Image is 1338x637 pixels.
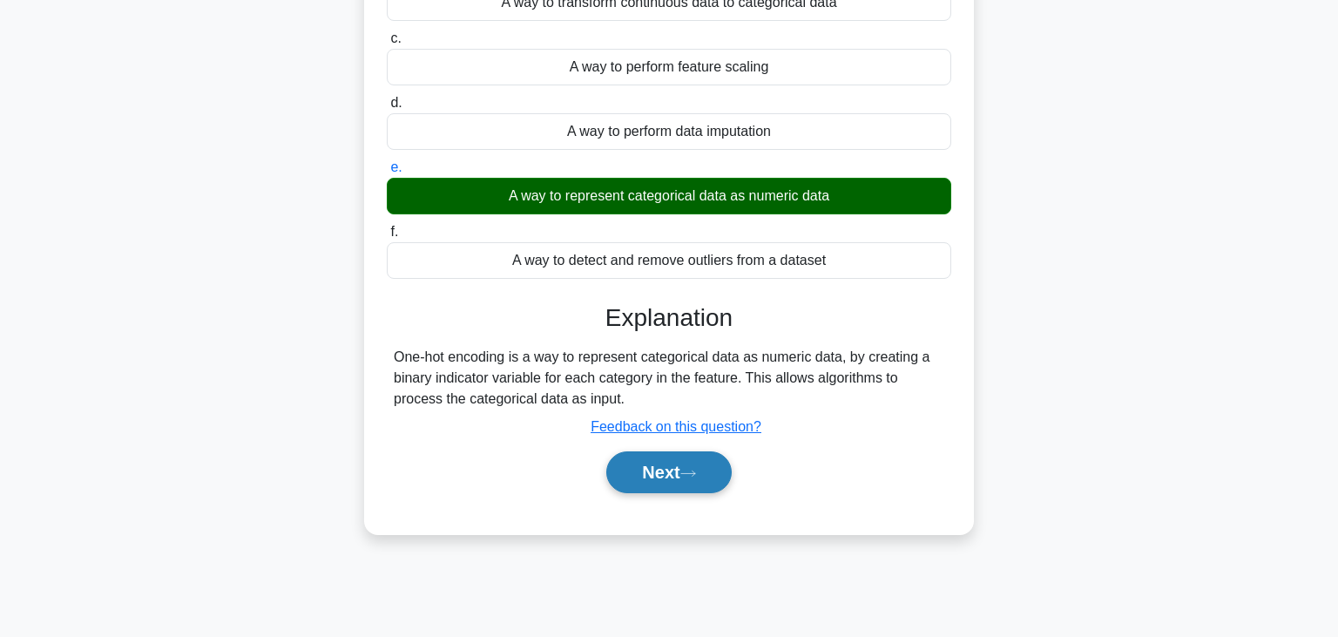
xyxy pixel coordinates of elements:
button: Next [606,451,731,493]
span: d. [390,95,402,110]
div: A way to perform feature scaling [387,49,951,85]
div: A way to represent categorical data as numeric data [387,178,951,214]
span: f. [390,224,398,239]
div: One-hot encoding is a way to represent categorical data as numeric data, by creating a binary ind... [394,347,944,410]
span: e. [390,159,402,174]
span: c. [390,30,401,45]
div: A way to perform data imputation [387,113,951,150]
h3: Explanation [397,303,941,333]
a: Feedback on this question? [591,419,761,434]
div: A way to detect and remove outliers from a dataset [387,242,951,279]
